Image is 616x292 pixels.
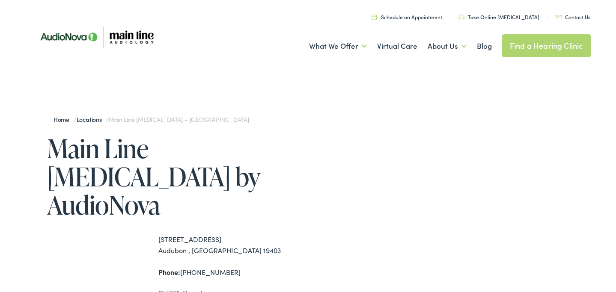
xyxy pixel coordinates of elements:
[372,14,377,20] img: utility icon
[158,267,308,278] div: [PHONE_NUMBER]
[309,30,367,62] a: What We Offer
[477,30,492,62] a: Blog
[458,13,539,21] a: Take Online [MEDICAL_DATA]
[54,115,74,124] a: Home
[428,30,467,62] a: About Us
[377,30,417,62] a: Virtual Care
[556,15,562,19] img: utility icon
[556,13,590,21] a: Contact Us
[54,115,249,124] span: / /
[109,115,249,124] span: Main Line [MEDICAL_DATA] – [GEOGRAPHIC_DATA]
[77,115,106,124] a: Locations
[158,267,180,277] strong: Phone:
[458,15,464,20] img: utility icon
[372,13,442,21] a: Schedule an Appointment
[158,234,308,256] div: [STREET_ADDRESS] Audubon , [GEOGRAPHIC_DATA] 19403
[502,34,591,57] a: Find a Hearing Clinic
[47,134,308,219] h1: Main Line [MEDICAL_DATA] by AudioNova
